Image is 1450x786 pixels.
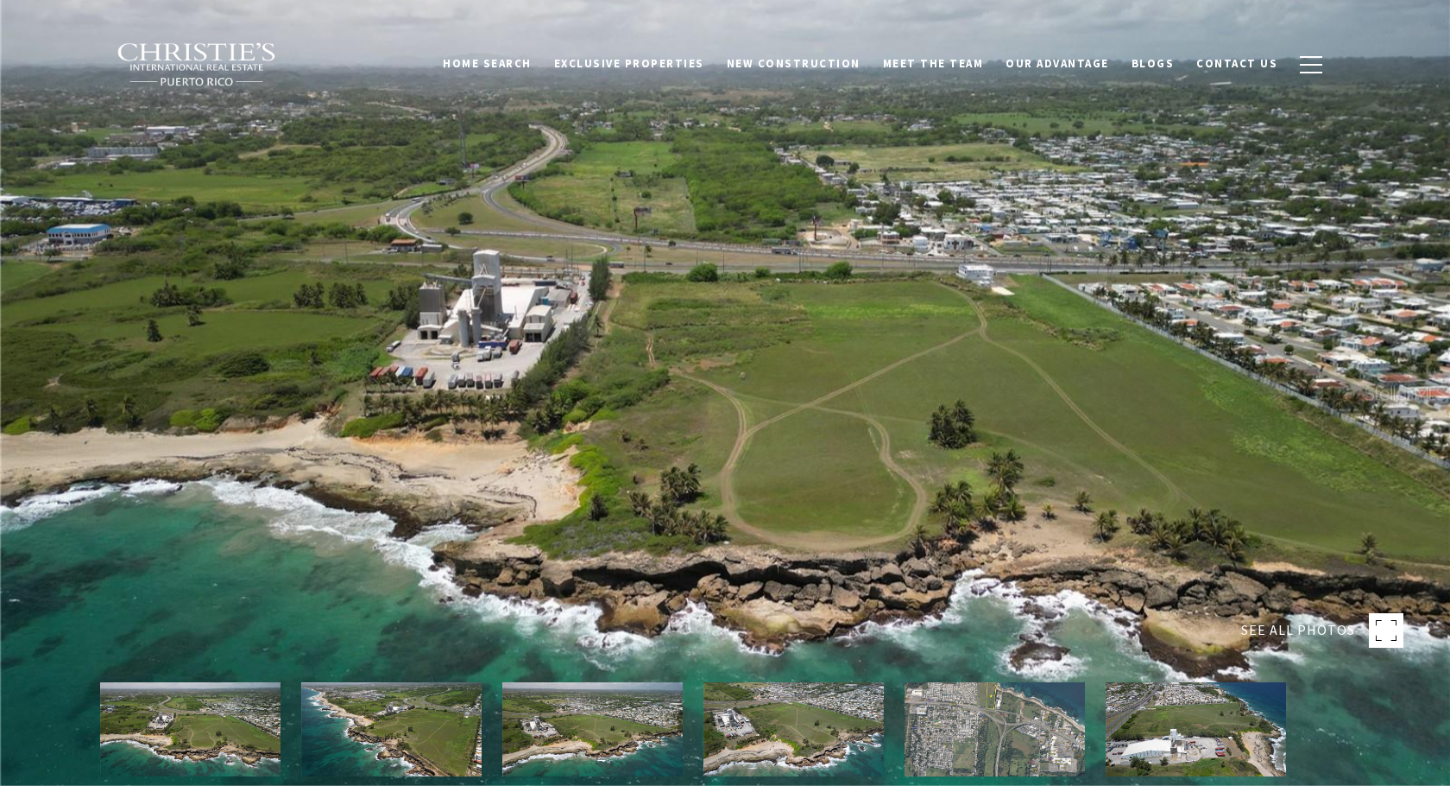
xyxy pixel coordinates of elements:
img: State Road #2 Km 83.1 BO CARRIZALES [1106,682,1286,776]
span: Blogs [1132,56,1175,71]
span: SEE ALL PHOTOS [1241,619,1355,642]
img: State Road #2 Km 83.1 BO CARRIZALES [502,682,683,776]
a: Home Search [432,48,543,80]
a: New Construction [716,48,872,80]
a: Blogs [1120,48,1186,80]
img: State Road #2 Km 83.1 BO CARRIZALES [905,682,1085,776]
span: Exclusive Properties [554,56,704,71]
img: State Road #2 Km 83.1 BO CARRIZALES [100,682,281,776]
img: State Road #2 Km 83.1 BO CARRIZALES [703,682,884,776]
a: Our Advantage [994,48,1120,80]
span: New Construction [727,56,861,71]
img: Christie's International Real Estate black text logo [117,42,277,87]
a: Meet the Team [872,48,995,80]
a: Exclusive Properties [543,48,716,80]
img: State Road #2 Km 83.1 BO CARRIZALES [301,682,482,776]
span: Contact Us [1196,56,1277,71]
span: Our Advantage [1006,56,1109,71]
